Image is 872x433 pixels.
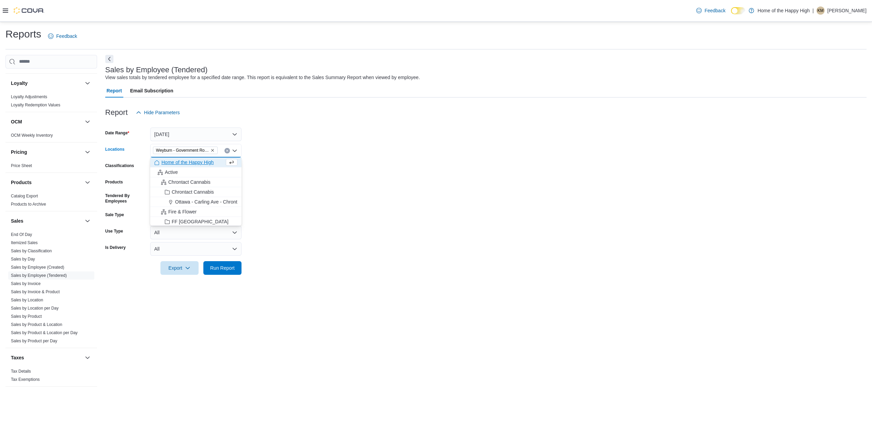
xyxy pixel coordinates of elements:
[105,147,125,152] label: Locations
[11,118,22,125] h3: OCM
[105,163,134,168] label: Classifications
[150,242,242,256] button: All
[11,339,57,343] a: Sales by Product per Day
[11,179,32,186] h3: Products
[11,133,53,138] a: OCM Weekly Inventory
[105,74,420,81] div: View sales totals by tendered employee for a specified date range. This report is equivalent to t...
[11,298,43,302] a: Sales by Location
[105,55,113,63] button: Next
[731,7,745,14] input: Dark Mode
[150,128,242,141] button: [DATE]
[232,148,237,153] button: Close list of options
[11,193,38,199] span: Catalog Export
[694,4,728,17] a: Feedback
[150,217,242,227] button: FF [GEOGRAPHIC_DATA]
[150,177,242,187] button: Chrontact Cannabis
[11,330,78,335] a: Sales by Product & Location per Day
[83,178,92,186] button: Products
[172,189,214,195] span: Chrontact Cannabis
[105,179,123,185] label: Products
[5,93,97,112] div: Loyalty
[165,261,194,275] span: Export
[731,14,731,15] span: Dark Mode
[150,197,242,207] button: Ottawa - Carling Ave - Chrontact Cannabis
[153,147,218,154] span: Weyburn - Government Road - Fire & Flower
[203,261,242,275] button: Run Report
[11,289,60,295] span: Sales by Invoice & Product
[11,273,67,278] a: Sales by Employee (Tendered)
[11,369,31,374] span: Tax Details
[11,240,38,245] a: Itemized Sales
[11,257,35,262] a: Sales by Day
[5,192,97,211] div: Products
[45,29,80,43] a: Feedback
[758,6,810,15] p: Home of the Happy High
[11,118,82,125] button: OCM
[105,108,128,117] h3: Report
[150,226,242,239] button: All
[5,230,97,348] div: Sales
[5,162,97,173] div: Pricing
[14,7,44,14] img: Cova
[156,147,209,154] span: Weyburn - Government Road - Fire & Flower
[5,131,97,142] div: OCM
[11,149,27,155] h3: Pricing
[130,84,173,98] span: Email Subscription
[11,163,32,168] a: Price Sheet
[11,265,64,270] span: Sales by Employee (Created)
[11,80,28,87] h3: Loyalty
[11,297,43,303] span: Sales by Location
[11,306,59,311] a: Sales by Location per Day
[210,265,235,271] span: Run Report
[11,377,40,382] a: Tax Exemptions
[105,130,129,136] label: Date Range
[160,261,199,275] button: Export
[83,217,92,225] button: Sales
[11,314,42,319] a: Sales by Product
[11,249,52,253] a: Sales by Classification
[150,167,242,177] button: Active
[11,194,38,198] a: Catalog Export
[5,367,97,386] div: Taxes
[105,245,126,250] label: Is Delivery
[172,218,229,225] span: FF [GEOGRAPHIC_DATA]
[11,354,82,361] button: Taxes
[11,322,62,327] a: Sales by Product & Location
[11,265,64,270] a: Sales by Employee (Created)
[83,354,92,362] button: Taxes
[168,208,197,215] span: Fire & Flower
[11,232,32,237] a: End Of Day
[150,187,242,197] button: Chrontact Cannabis
[175,198,265,205] span: Ottawa - Carling Ave - Chrontact Cannabis
[11,64,28,69] a: Transfers
[11,202,46,207] a: Products to Archive
[56,33,77,40] span: Feedback
[105,193,147,204] label: Tendered By Employees
[11,281,41,286] a: Sales by Invoice
[133,106,183,119] button: Hide Parameters
[11,94,47,100] span: Loyalty Adjustments
[107,84,122,98] span: Report
[168,179,211,185] span: Chrontact Cannabis
[11,354,24,361] h3: Taxes
[11,256,35,262] span: Sales by Day
[11,305,59,311] span: Sales by Location per Day
[144,109,180,116] span: Hide Parameters
[150,158,242,167] button: Home of the Happy High
[11,201,46,207] span: Products to Archive
[83,79,92,87] button: Loyalty
[11,149,82,155] button: Pricing
[11,369,31,374] a: Tax Details
[817,6,824,15] span: KM
[11,103,60,107] a: Loyalty Redemption Values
